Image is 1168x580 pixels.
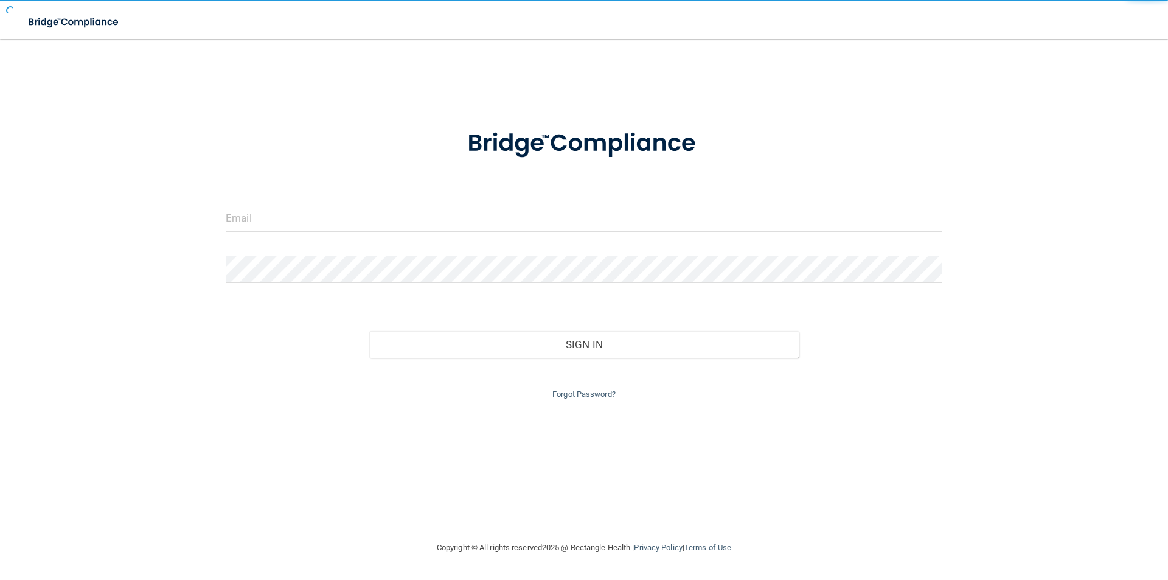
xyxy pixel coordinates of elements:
button: Sign In [369,331,799,358]
img: bridge_compliance_login_screen.278c3ca4.svg [18,10,130,35]
div: Copyright © All rights reserved 2025 @ Rectangle Health | | [362,528,806,567]
input: Email [226,204,942,232]
img: bridge_compliance_login_screen.278c3ca4.svg [442,112,726,175]
a: Forgot Password? [552,390,616,399]
a: Privacy Policy [634,543,682,552]
a: Terms of Use [684,543,731,552]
